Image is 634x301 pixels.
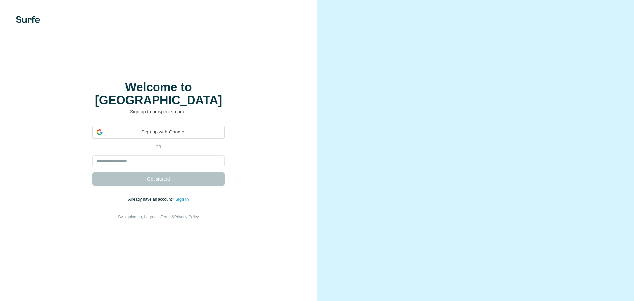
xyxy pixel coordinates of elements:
p: or [148,144,169,150]
span: Already have an account? [128,197,176,202]
p: Sign up to prospect smarter [92,108,225,115]
span: By signing up, I agree to & [118,215,199,219]
a: Terms [161,215,172,219]
h1: Welcome to [GEOGRAPHIC_DATA] [92,81,225,107]
div: Sign up with Google [92,126,225,139]
span: Sign up with Google [105,129,220,135]
a: Sign in [175,197,189,202]
img: Surfe's logo [16,16,40,23]
a: Privacy Policy [174,215,199,219]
